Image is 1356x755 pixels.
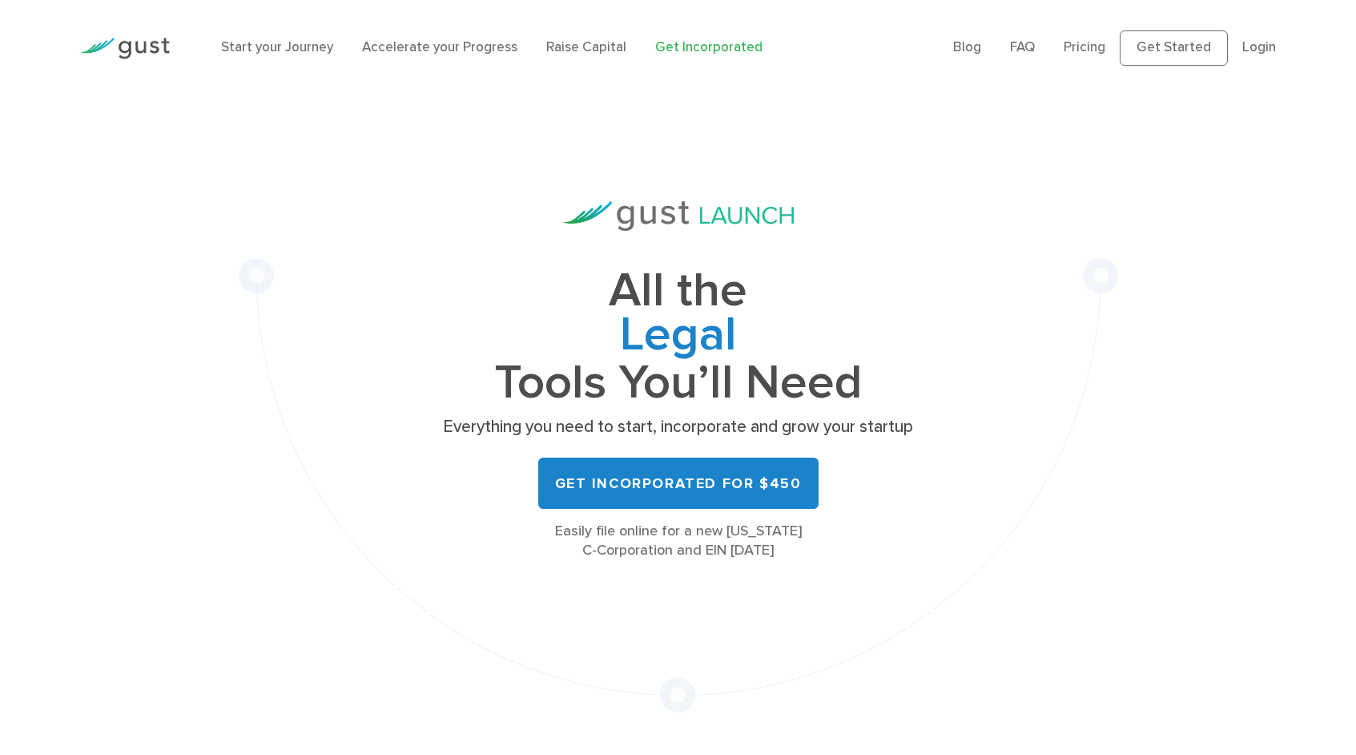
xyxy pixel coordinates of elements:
[1064,39,1105,55] a: Pricing
[80,38,170,59] img: Gust Logo
[546,39,626,55] a: Raise Capital
[362,39,517,55] a: Accelerate your Progress
[953,39,981,55] a: Blog
[538,458,819,509] a: Get Incorporated for $450
[1010,39,1035,55] a: FAQ
[563,201,794,231] img: Gust Launch Logo
[438,313,919,361] span: Legal
[438,416,919,438] p: Everything you need to start, incorporate and grow your startup
[655,39,762,55] a: Get Incorporated
[438,522,919,560] div: Easily file online for a new [US_STATE] C-Corporation and EIN [DATE]
[1120,30,1228,66] a: Get Started
[221,39,333,55] a: Start your Journey
[438,269,919,405] h1: All the Tools You’ll Need
[1242,39,1276,55] a: Login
